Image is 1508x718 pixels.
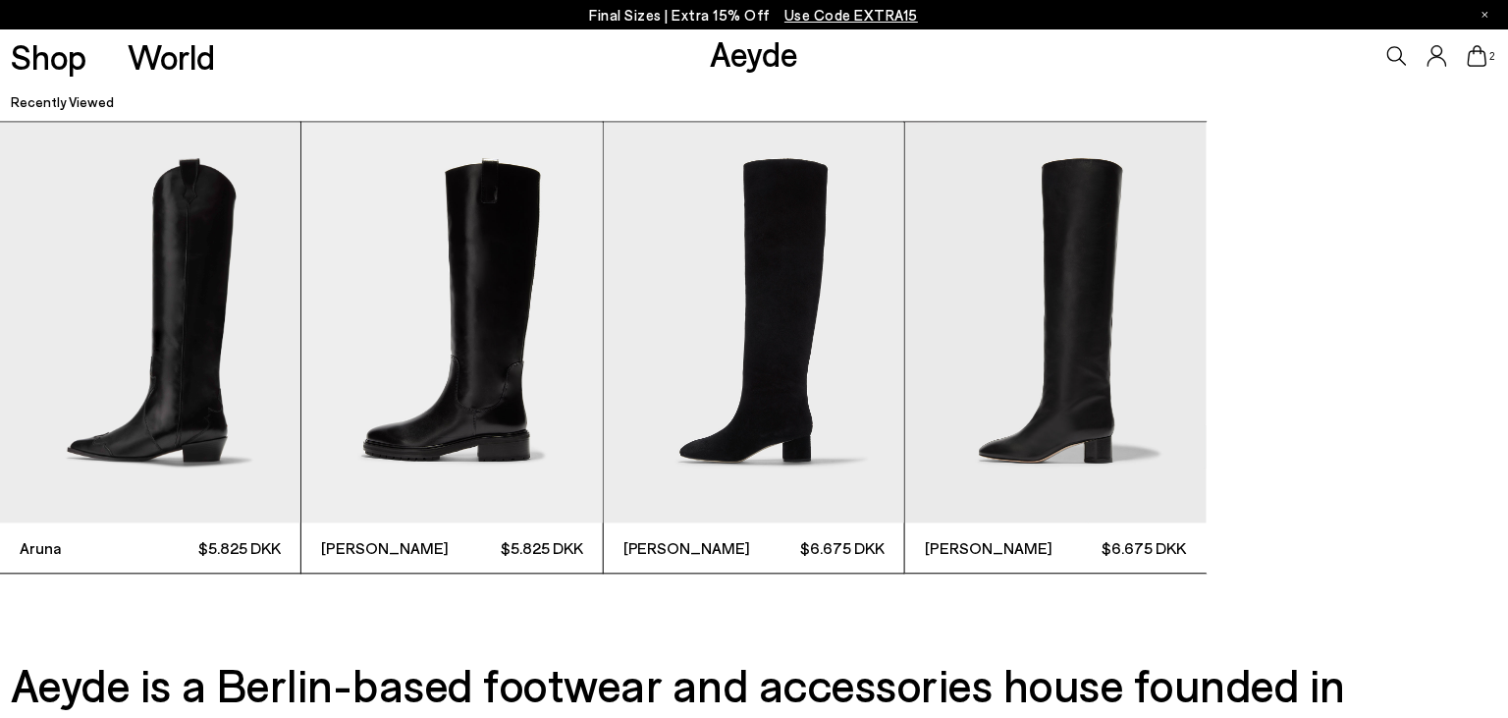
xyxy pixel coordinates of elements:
[11,39,86,74] a: Shop
[150,536,281,561] span: $5.825 DKK
[1468,45,1487,67] a: 2
[453,536,583,561] span: $5.825 DKK
[301,123,602,525] img: Henry Knee-High Boots
[905,123,1206,575] a: [PERSON_NAME] $6.675 DKK
[321,537,452,561] span: [PERSON_NAME]
[604,123,904,525] img: Willa Suede Over-Knee Boots
[590,3,919,28] p: Final Sizes | Extra 15% Off
[128,39,215,74] a: World
[925,537,1055,561] span: [PERSON_NAME]
[1487,51,1497,62] span: 2
[604,122,905,576] div: 3 / 4
[905,123,1206,525] img: Willa Leather Over-Knee Boots
[623,537,754,561] span: [PERSON_NAME]
[11,92,114,112] h2: Recently Viewed
[905,122,1207,576] div: 4 / 4
[301,122,603,576] div: 2 / 4
[784,6,918,24] span: Navigate to /collections/ss25-final-sizes
[754,536,885,561] span: $6.675 DKK
[1055,536,1186,561] span: $6.675 DKK
[710,32,798,74] a: Aeyde
[301,123,602,575] a: [PERSON_NAME] $5.825 DKK
[20,537,150,561] span: Aruna
[604,123,904,575] a: [PERSON_NAME] $6.675 DKK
